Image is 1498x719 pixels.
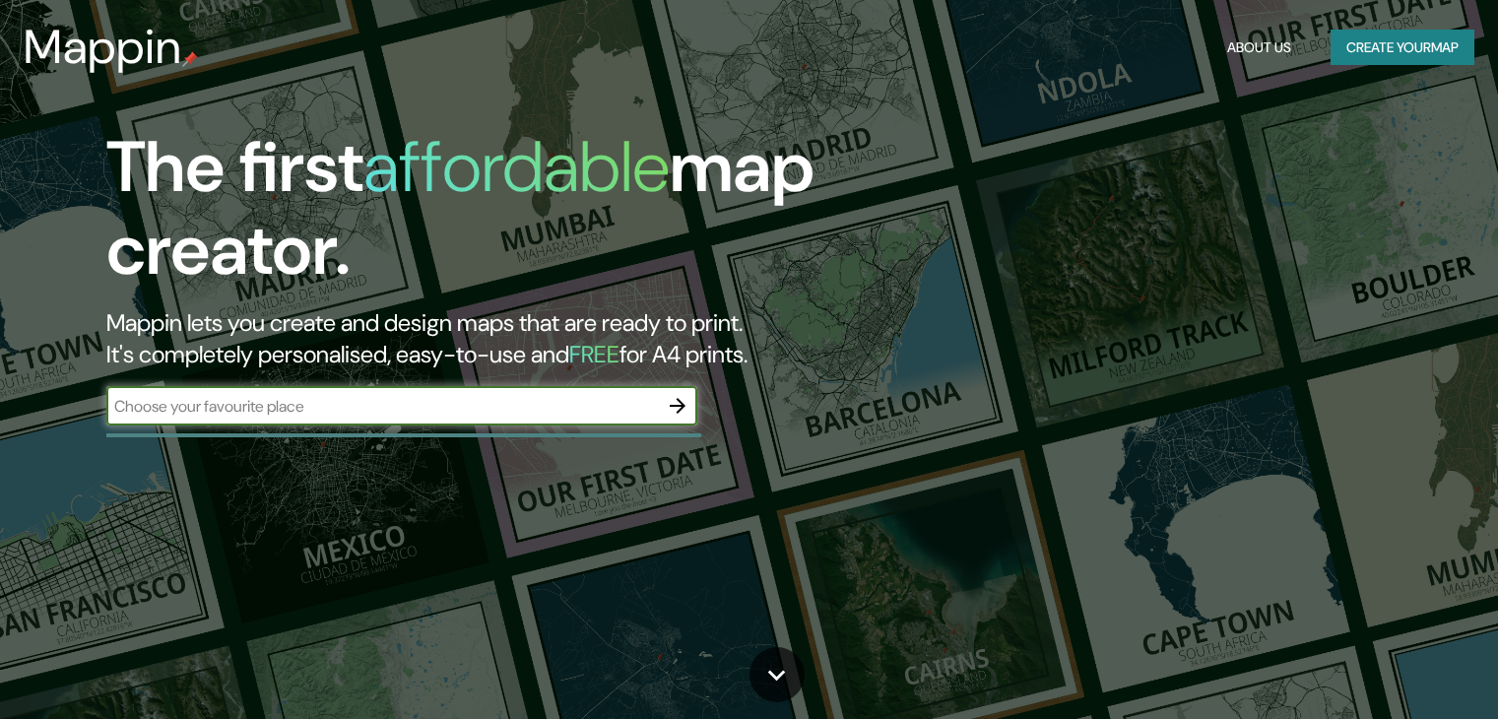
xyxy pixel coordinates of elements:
h1: affordable [363,121,670,213]
h3: Mappin [24,20,182,75]
input: Choose your favourite place [106,395,658,418]
h2: Mappin lets you create and design maps that are ready to print. It's completely personalised, eas... [106,307,856,370]
h1: The first map creator. [106,126,856,307]
iframe: Help widget launcher [1323,642,1476,697]
img: mappin-pin [182,51,198,67]
button: Create yourmap [1331,30,1474,66]
button: About Us [1219,30,1299,66]
h5: FREE [569,339,619,369]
